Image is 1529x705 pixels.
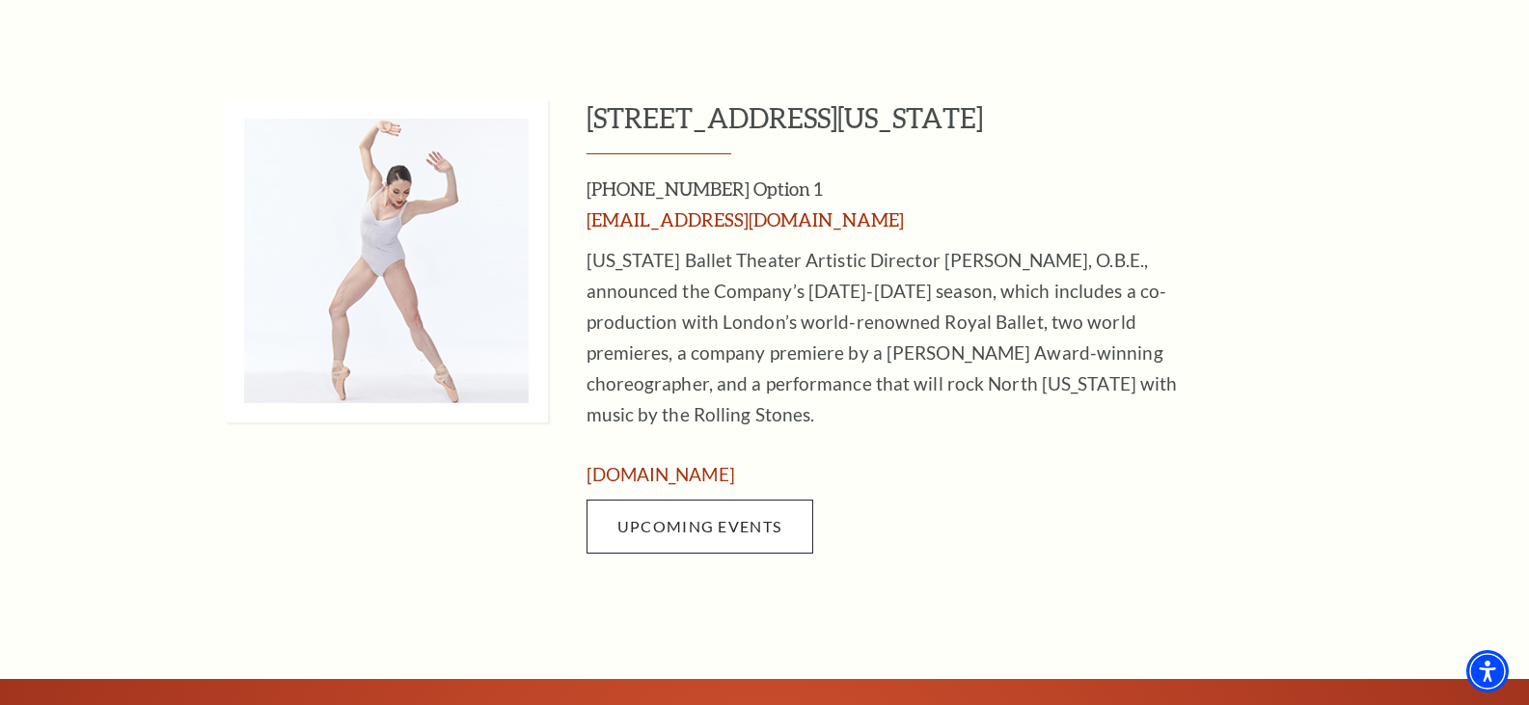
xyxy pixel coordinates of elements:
a: www.texasballettheater.org - open in a new tab [587,463,735,485]
p: [US_STATE] Ballet Theater Artistic Director [PERSON_NAME], O.B.E., announced the Company’s [DATE]... [587,245,1214,430]
span: Upcoming Events [617,517,781,535]
h3: [STREET_ADDRESS][US_STATE] [587,99,1363,154]
img: 1540 Mall Circle, Fort Worth, Texas 76116 [225,99,548,422]
div: Accessibility Menu [1466,650,1509,692]
a: [EMAIL_ADDRESS][DOMAIN_NAME] [587,208,904,230]
h3: [PHONE_NUMBER] Option 1 [587,174,1214,235]
a: Upcoming Events [587,500,813,554]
